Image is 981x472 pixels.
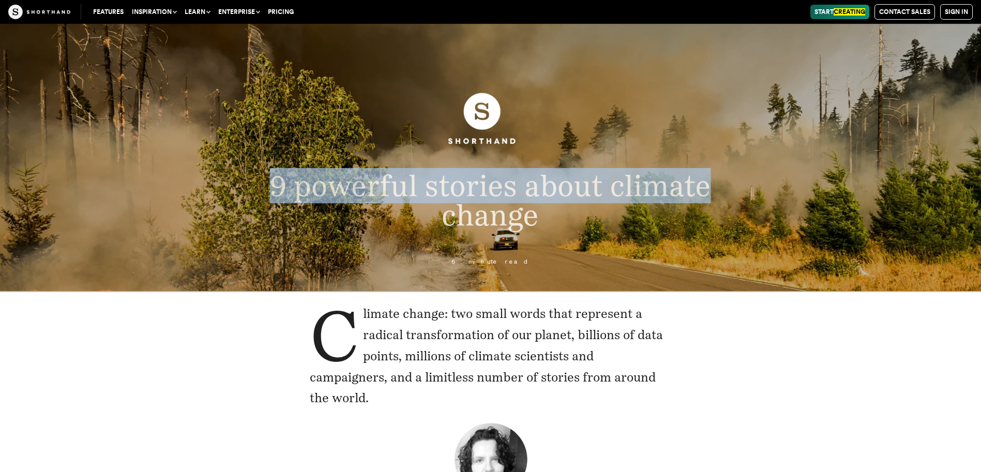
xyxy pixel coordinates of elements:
[180,5,214,19] button: Learn
[270,168,711,233] span: 9 powerful stories about climate change
[8,5,70,19] img: The Craft
[89,5,128,19] a: Features
[810,5,869,19] a: StartCreating
[940,4,973,20] a: Sign in
[264,5,298,19] a: Pricing
[214,5,264,19] button: Enterprise
[834,8,865,16] msreadoutspan: Creating
[128,5,180,19] button: Inspiration
[201,258,781,265] p: 6 minute read
[310,303,672,409] p: Climate change: two small words that represent a radical transformation of our planet, billions o...
[874,4,935,20] a: Contact Sales
[814,8,865,16] msreadoutspan: Start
